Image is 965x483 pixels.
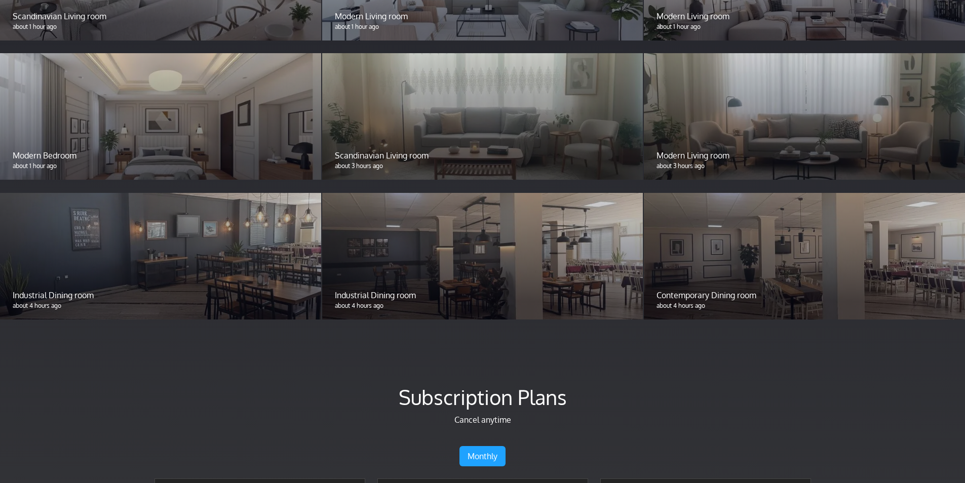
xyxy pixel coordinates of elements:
[657,162,952,171] p: about 3 hours ago
[13,10,308,22] p: Scandinavian Living room
[459,446,506,466] a: Monthly
[335,10,631,22] p: Modern Living room
[657,149,952,162] p: Modern Living room
[13,301,308,310] p: about 4 hours ago
[657,289,952,301] p: Contemporary Dining room
[13,149,308,162] p: Modern Bedroom
[335,149,631,162] p: Scandinavian Living room
[657,301,952,310] p: about 4 hours ago
[155,414,811,426] p: Cancel anytime
[13,289,308,301] p: Industrial Dining room
[335,22,631,31] p: about 1 hour ago
[335,289,631,301] p: Industrial Dining room
[657,10,952,22] p: Modern Living room
[13,22,308,31] p: about 1 hour ago
[13,162,308,171] p: about 1 hour ago
[155,384,811,410] h1: Subscription Plans
[335,162,631,171] p: about 3 hours ago
[657,22,952,31] p: about 1 hour ago
[335,301,631,310] p: about 4 hours ago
